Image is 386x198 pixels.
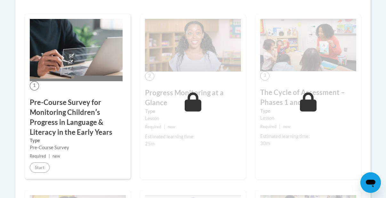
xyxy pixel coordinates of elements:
[164,125,165,129] span: |
[360,172,381,193] iframe: Button to launch messaging window
[145,115,241,122] div: Lesson
[260,115,356,122] div: Lesson
[30,137,126,144] label: Type
[49,154,50,159] span: |
[145,72,154,81] span: 2
[30,98,126,137] h3: Pre-Course Survey for Monitoring Childrenʹs Progress in Language & Literacy in the Early Years
[260,71,269,81] span: 3
[260,133,356,140] div: Estimated learning time:
[52,154,60,159] span: new
[260,19,356,71] img: Course Image
[30,81,39,90] span: 1
[260,141,270,146] span: 30m
[30,154,46,159] span: Required
[260,124,277,129] span: Required
[30,162,50,173] button: Start
[260,88,356,108] h3: The Cycle of Assessment – Phases 1 and 2
[30,144,126,151] div: Pre-Course Survey
[168,125,175,129] span: new
[283,124,291,129] span: new
[279,124,280,129] span: |
[30,19,123,81] img: Course Image
[260,108,356,115] label: Type
[145,108,241,115] label: Type
[145,141,155,146] span: 25m
[145,88,241,108] h3: Progress Monitoring at a Glance
[145,133,241,140] div: Estimated learning time:
[145,125,161,129] span: Required
[145,19,241,72] img: Course Image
